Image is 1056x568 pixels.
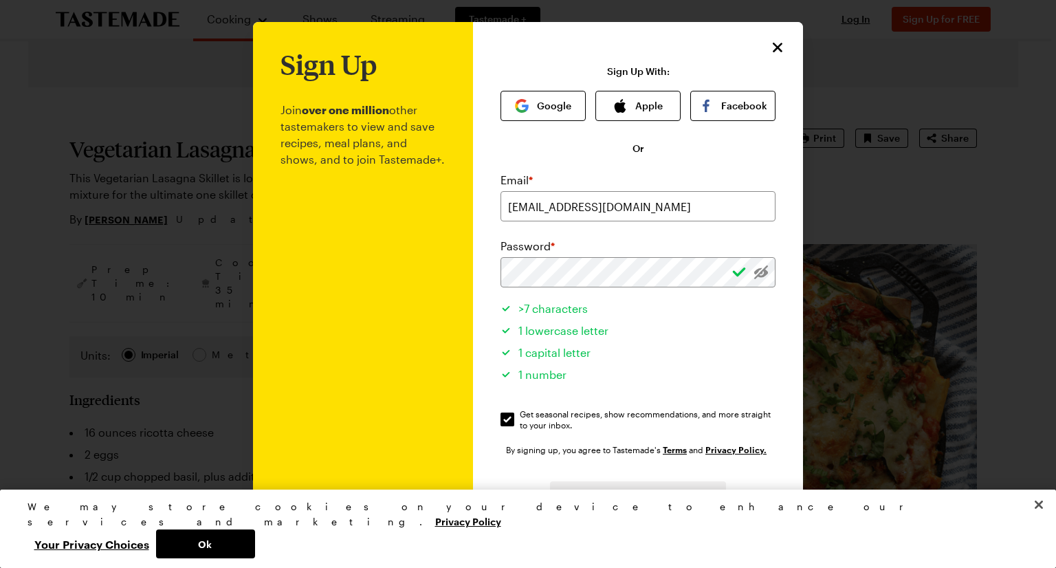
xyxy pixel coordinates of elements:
[500,91,586,121] button: Google
[518,346,591,359] span: 1 capital letter
[607,66,670,77] p: Sign Up With:
[518,368,566,381] span: 1 number
[506,443,770,457] div: By signing up, you agree to Tastemade's and
[769,39,786,56] button: Close
[632,142,644,155] span: Or
[27,529,156,558] button: Your Privacy Choices
[156,529,255,558] button: Ok
[663,444,687,455] a: Tastemade Terms of Service
[690,91,775,121] button: Facebook
[705,444,767,455] a: Tastemade Privacy Policy
[500,413,514,426] input: Get seasonal recipes, show recommendations, and more straight to your inbox.
[595,91,681,121] button: Apple
[518,302,588,315] span: >7 characters
[27,499,1017,529] div: We may store cookies on your device to enhance our services and marketing.
[302,103,389,116] b: over one million
[1024,490,1054,520] button: Close
[520,408,777,430] span: Get seasonal recipes, show recommendations, and more straight to your inbox.
[518,324,608,337] span: 1 lowercase letter
[435,514,501,527] a: More information about your privacy, opens in a new tab
[500,238,555,254] label: Password
[280,50,377,80] h1: Sign Up
[27,499,1017,558] div: Privacy
[500,172,533,188] label: Email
